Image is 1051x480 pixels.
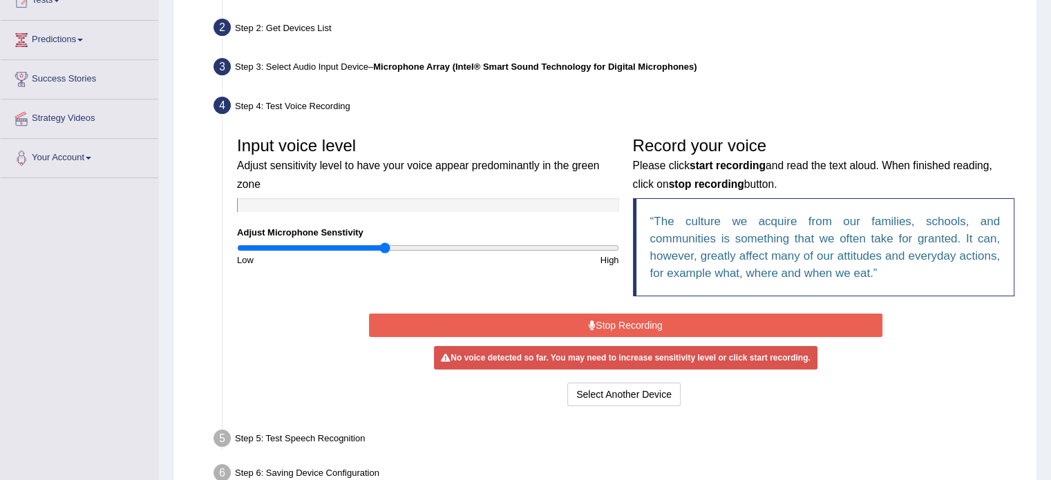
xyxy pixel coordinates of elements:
div: Step 3: Select Audio Input Device [207,54,1030,84]
b: Microphone Array (Intel® Smart Sound Technology for Digital Microphones) [373,61,697,72]
div: Step 2: Get Devices List [207,15,1030,45]
div: High [428,253,625,267]
div: No voice detected so far. You may need to increase sensitivity level or click start recording. [434,346,817,369]
small: Adjust sensitivity level to have your voice appear predominantly in the green zone [237,160,599,189]
button: Stop Recording [369,314,882,337]
span: – [368,61,697,72]
a: Predictions [1,21,158,55]
h3: Record your voice [633,137,1015,191]
a: Success Stories [1,60,158,95]
button: Select Another Device [567,383,681,406]
a: Your Account [1,139,158,173]
a: Strategy Videos [1,99,158,134]
div: Low [230,253,428,267]
div: Step 5: Test Speech Recognition [207,425,1030,456]
b: start recording [690,160,766,171]
b: stop recording [669,178,744,190]
label: Adjust Microphone Senstivity [237,226,363,239]
small: Please click and read the text aloud. When finished reading, click on button. [633,160,992,189]
h3: Input voice level [237,137,619,191]
div: Step 4: Test Voice Recording [207,93,1030,123]
q: The culture we acquire from our families, schools, and communities is something that we often tak... [650,215,1001,280]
